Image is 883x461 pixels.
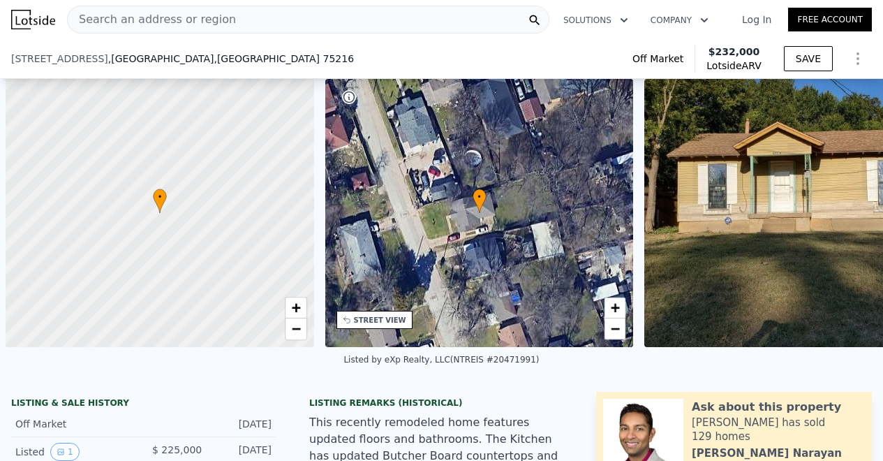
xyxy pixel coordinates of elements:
button: Show Options [844,45,872,73]
a: Log In [725,13,788,27]
a: Zoom in [285,298,306,319]
div: [PERSON_NAME] has sold 129 homes [692,416,865,444]
div: [DATE] [213,417,272,431]
button: View historical data [50,443,80,461]
span: , [GEOGRAPHIC_DATA] 75216 [214,53,354,64]
div: • [473,189,487,213]
div: STREET VIEW [354,315,406,325]
div: [PERSON_NAME] Narayan [692,446,842,460]
span: , [GEOGRAPHIC_DATA] [108,52,354,66]
span: Off Market [632,52,683,66]
div: Listing Remarks (Historical) [309,397,574,409]
div: • [153,189,167,213]
button: Solutions [552,8,639,33]
img: Lotside [11,10,55,29]
div: Off Market [15,417,133,431]
a: Zoom out [604,319,625,339]
span: + [291,299,300,316]
span: [STREET_ADDRESS] [11,52,108,66]
div: Listed by eXp Realty, LLC (NTREIS #20471991) [343,355,539,365]
span: Lotside ARV [706,59,761,73]
span: $232,000 [708,46,760,57]
span: − [611,320,620,337]
span: $ 225,000 [152,444,202,455]
button: SAVE [784,46,833,71]
span: + [611,299,620,316]
a: Zoom out [285,319,306,339]
span: − [291,320,300,337]
a: Free Account [788,8,872,31]
button: Company [639,8,720,33]
div: Ask about this property [692,399,841,416]
div: [DATE] [213,443,272,461]
div: Listed [15,443,133,461]
span: • [473,191,487,203]
span: • [153,191,167,203]
span: Search an address or region [68,11,236,28]
div: LISTING & SALE HISTORY [11,397,276,411]
a: Zoom in [604,298,625,319]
